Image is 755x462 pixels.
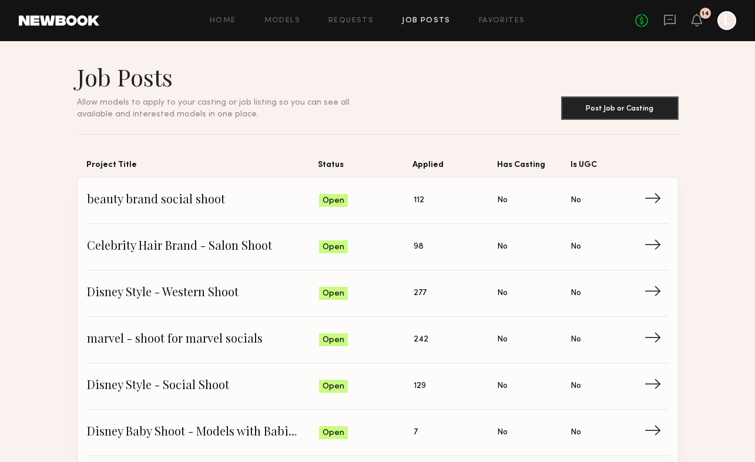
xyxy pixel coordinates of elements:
span: → [644,284,668,302]
span: Has Casting [497,158,571,177]
span: No [497,333,508,346]
span: 112 [414,194,424,207]
span: No [571,333,581,346]
span: → [644,192,668,209]
span: → [644,424,668,441]
span: → [644,377,668,395]
span: Disney Style - Social Shoot [87,377,320,395]
span: No [497,380,508,393]
span: Applied [412,158,496,177]
button: Post Job or Casting [561,96,679,120]
a: Job Posts [402,17,451,25]
a: Celebrity Hair Brand - Salon ShootOpen98NoNo→ [87,224,669,270]
span: 242 [414,333,428,346]
a: Disney Style - Western ShootOpen277NoNo→ [87,270,669,317]
span: No [571,426,581,439]
a: beauty brand social shootOpen112NoNo→ [87,178,669,224]
div: 14 [702,11,709,17]
span: No [571,287,581,300]
a: L [717,11,736,30]
a: Requests [328,17,374,25]
span: Open [323,334,344,346]
a: Models [264,17,300,25]
h1: Job Posts [77,62,378,92]
span: Allow models to apply to your casting or job listing so you can see all available and interested ... [77,99,350,118]
span: Status [318,158,412,177]
span: 98 [414,240,424,253]
a: Disney Baby Shoot - Models with Babies Under 1Open7NoNo→ [87,410,669,456]
span: beauty brand social shoot [87,192,320,209]
span: Open [323,242,344,253]
span: 129 [414,380,426,393]
span: Celebrity Hair Brand - Salon Shoot [87,238,320,256]
span: Project Title [86,158,318,177]
span: No [497,194,508,207]
span: 277 [414,287,427,300]
span: No [497,287,508,300]
span: → [644,331,668,349]
span: No [571,194,581,207]
a: Favorites [479,17,525,25]
span: No [497,426,508,439]
a: marvel - shoot for marvel socialsOpen242NoNo→ [87,317,669,363]
span: Open [323,427,344,439]
span: 7 [414,426,418,439]
span: → [644,238,668,256]
span: Open [323,195,344,207]
span: Is UGC [571,158,645,177]
a: Disney Style - Social ShootOpen129NoNo→ [87,363,669,410]
span: No [571,240,581,253]
span: No [497,240,508,253]
span: Disney Baby Shoot - Models with Babies Under 1 [87,424,320,441]
span: Disney Style - Western Shoot [87,284,320,302]
span: Open [323,381,344,393]
a: Home [210,17,236,25]
span: marvel - shoot for marvel socials [87,331,320,349]
span: No [571,380,581,393]
span: Open [323,288,344,300]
